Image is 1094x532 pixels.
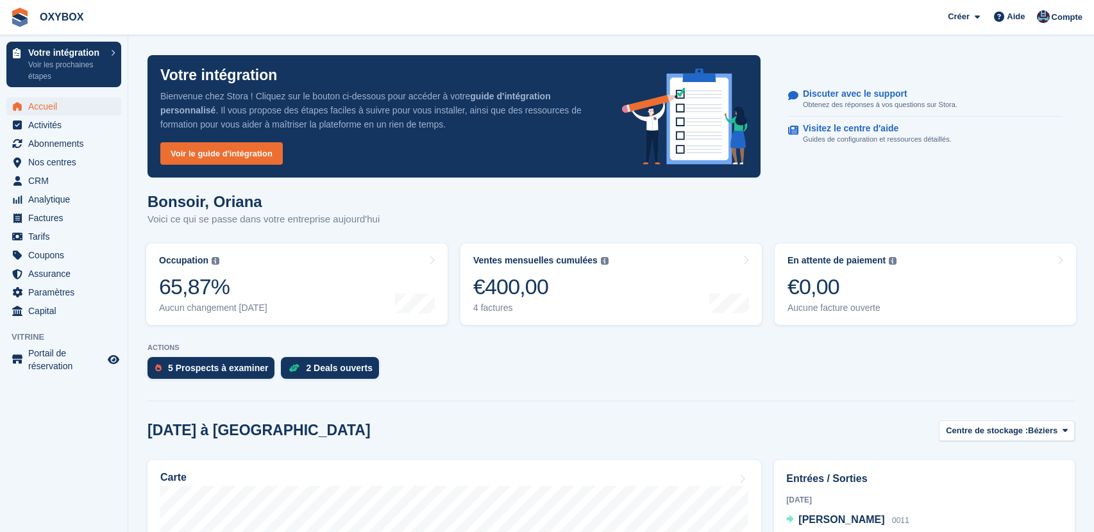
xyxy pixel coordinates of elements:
span: CRM [28,172,105,190]
a: Boutique d'aperçu [106,352,121,367]
a: menu [6,283,121,301]
p: Guides de configuration et ressources détaillés. [803,134,952,145]
div: 2 Deals ouverts [306,363,373,373]
div: En attente de paiement [787,255,886,266]
img: Oriana Devaux [1037,10,1050,23]
span: 0011 [892,516,909,525]
div: Aucune facture ouverte [787,303,896,313]
a: menu [6,135,121,153]
p: Obtenez des réponses à vos questions sur Stora. [803,99,957,110]
span: Nos centres [28,153,105,171]
a: menu [6,172,121,190]
a: menu [6,347,121,372]
span: Paramètres [28,283,105,301]
p: Votre intégration [28,48,105,57]
p: Visitez le centre d'aide [803,123,941,134]
a: 2 Deals ouverts [281,357,385,385]
div: 65,87% [159,274,267,300]
img: icon-info-grey-7440780725fd019a000dd9b08b2336e03edf1995a4989e88bcd33f0948082b44.svg [601,257,609,265]
span: Vitrine [12,331,128,344]
img: stora-icon-8386f47178a22dfd0bd8f6a31ec36ba5ce8667c1dd55bd0f319d3a0aa187defe.svg [10,8,29,27]
span: Capital [28,302,105,320]
div: Occupation [159,255,208,266]
p: Votre intégration [160,68,277,83]
a: Discuter avec le support Obtenez des réponses à vos questions sur Stora. [788,82,1063,117]
span: Compte [1052,11,1082,24]
a: 5 Prospects à examiner [147,357,281,385]
span: Activités [28,116,105,134]
img: onboarding-info-6c161a55d2c0e0a8cae90662b2fe09162a5109e8cc188191df67fb4f79e88e88.svg [622,69,748,165]
a: Occupation 65,87% Aucun changement [DATE] [146,244,448,325]
a: menu [6,302,121,320]
p: Voici ce qui se passe dans votre entreprise aujourd'hui [147,212,380,227]
span: Aide [1007,10,1025,23]
a: menu [6,246,121,264]
div: 5 Prospects à examiner [168,363,268,373]
span: Assurance [28,265,105,283]
a: menu [6,153,121,171]
p: Voir les prochaines étapes [28,59,105,82]
img: icon-info-grey-7440780725fd019a000dd9b08b2336e03edf1995a4989e88bcd33f0948082b44.svg [212,257,219,265]
a: menu [6,190,121,208]
a: menu [6,228,121,245]
h2: Entrées / Sorties [786,471,1063,486]
a: menu [6,209,121,227]
a: menu [6,265,121,283]
div: 4 factures [473,303,609,313]
div: €400,00 [473,274,609,300]
h1: Bonsoir, Oriana [147,193,380,210]
p: ACTIONS [147,344,1075,352]
div: Aucun changement [DATE] [159,303,267,313]
a: OXYBOX [35,6,88,28]
span: Centre de stockage : [946,424,1028,437]
h2: [DATE] à [GEOGRAPHIC_DATA] [147,422,371,439]
span: Accueil [28,97,105,115]
a: En attente de paiement €0,00 Aucune facture ouverte [775,244,1076,325]
a: menu [6,116,121,134]
a: [PERSON_NAME] 0011 [786,512,909,529]
h2: Carte [160,472,187,483]
p: Bienvenue chez Stora ! Cliquez sur le bouton ci-dessous pour accéder à votre . Il vous propose de... [160,89,602,131]
span: Coupons [28,246,105,264]
a: Votre intégration Voir les prochaines étapes [6,42,121,87]
img: deal-1b604bf984904fb50ccaf53a9ad4b4a5d6e5aea283cecdc64d6e3604feb123c2.svg [289,363,299,372]
button: Centre de stockage : Béziers [939,420,1075,442]
span: Analytique [28,190,105,208]
img: prospect-51fa495bee0391a8d652442698ab0144808aea92771e9ea1ae160a38d050c398.svg [155,364,162,372]
span: Factures [28,209,105,227]
a: Visitez le centre d'aide Guides de configuration et ressources détaillés. [788,117,1063,151]
span: Béziers [1028,424,1057,437]
span: Abonnements [28,135,105,153]
a: Voir le guide d'intégration [160,142,283,165]
img: icon-info-grey-7440780725fd019a000dd9b08b2336e03edf1995a4989e88bcd33f0948082b44.svg [889,257,896,265]
div: Ventes mensuelles cumulées [473,255,598,266]
span: Tarifs [28,228,105,245]
a: Ventes mensuelles cumulées €400,00 4 factures [460,244,762,325]
a: menu [6,97,121,115]
span: Portail de réservation [28,347,105,372]
p: Discuter avec le support [803,88,947,99]
div: [DATE] [786,494,1063,506]
span: [PERSON_NAME] [798,514,884,525]
span: Créer [948,10,970,23]
div: €0,00 [787,274,896,300]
